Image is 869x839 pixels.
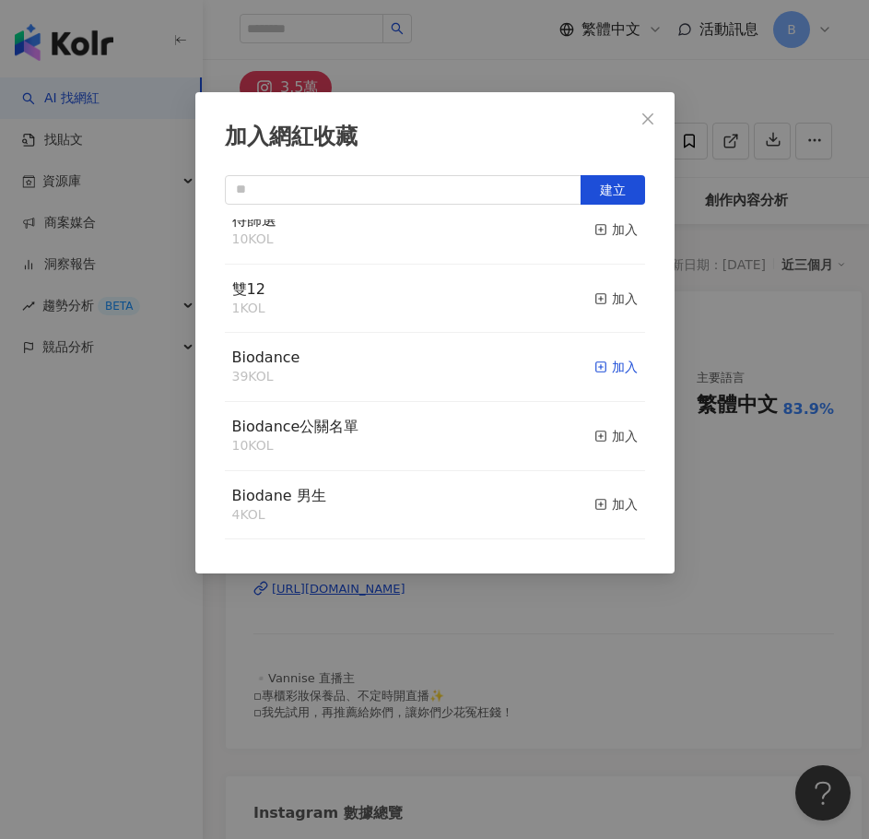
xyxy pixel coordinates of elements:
div: 加入 [594,219,638,240]
span: Biodance [232,349,300,366]
div: 10 KOL [232,437,359,455]
div: 1 KOL [232,300,265,318]
span: 雙12 [232,280,265,298]
button: Close [629,100,666,137]
span: Biodance公關名單 [232,418,359,435]
a: 待篩選 [232,213,276,228]
div: 加入網紅收藏 [225,122,645,153]
a: Biodance [232,350,300,365]
span: 建立 [600,183,626,197]
span: Biodane 男生 [232,487,326,504]
a: Biodane 男生 [232,489,326,503]
button: 加入 [594,417,638,455]
button: 建立 [581,175,645,205]
div: 加入 [594,289,638,309]
span: close [640,112,655,126]
div: 10 KOL [232,230,276,249]
button: 加入 [594,279,638,318]
div: 4 KOL [232,506,326,525]
span: 待篩選 [232,211,276,229]
a: Biodance公關名單 [232,419,359,434]
a: 雙12 [232,282,265,297]
button: 加入 [594,486,638,525]
button: 加入 [594,348,638,386]
button: 加入 [594,210,638,249]
div: 加入 [594,357,638,377]
div: 加入 [594,494,638,514]
div: 加入 [594,426,638,446]
div: 39 KOL [232,368,300,386]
